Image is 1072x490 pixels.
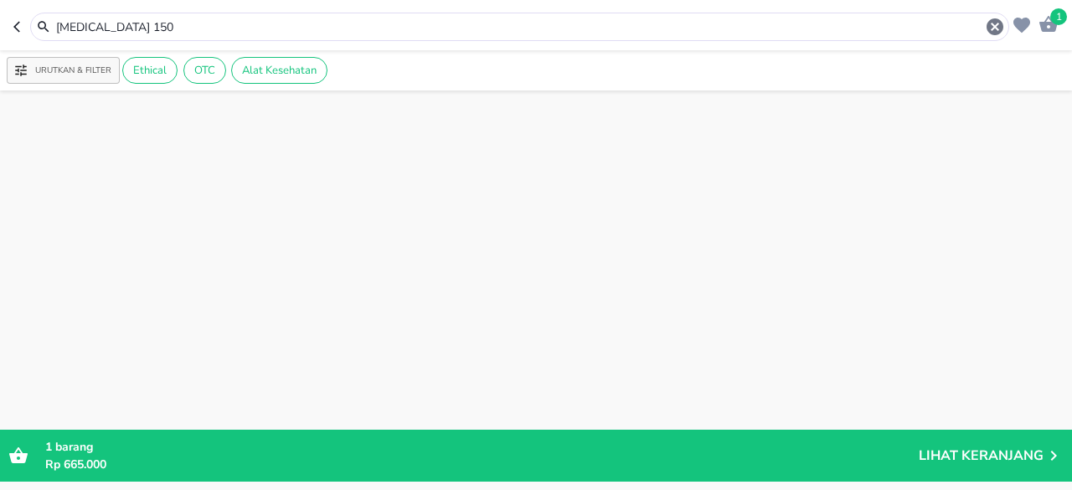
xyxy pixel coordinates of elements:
input: Cari 4000+ produk di sini [54,18,985,36]
button: Urutkan & Filter [7,57,120,84]
span: Rp 665.000 [45,456,106,472]
div: OTC [183,57,226,84]
span: Ethical [123,63,177,78]
span: 1 [1050,8,1067,25]
span: 1 [45,439,52,455]
p: barang [45,438,919,456]
div: Alat Kesehatan [231,57,327,84]
span: Alat Kesehatan [232,63,327,78]
p: Urutkan & Filter [35,64,111,77]
span: OTC [184,63,225,78]
button: 1 [1034,10,1059,36]
div: Ethical [122,57,178,84]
